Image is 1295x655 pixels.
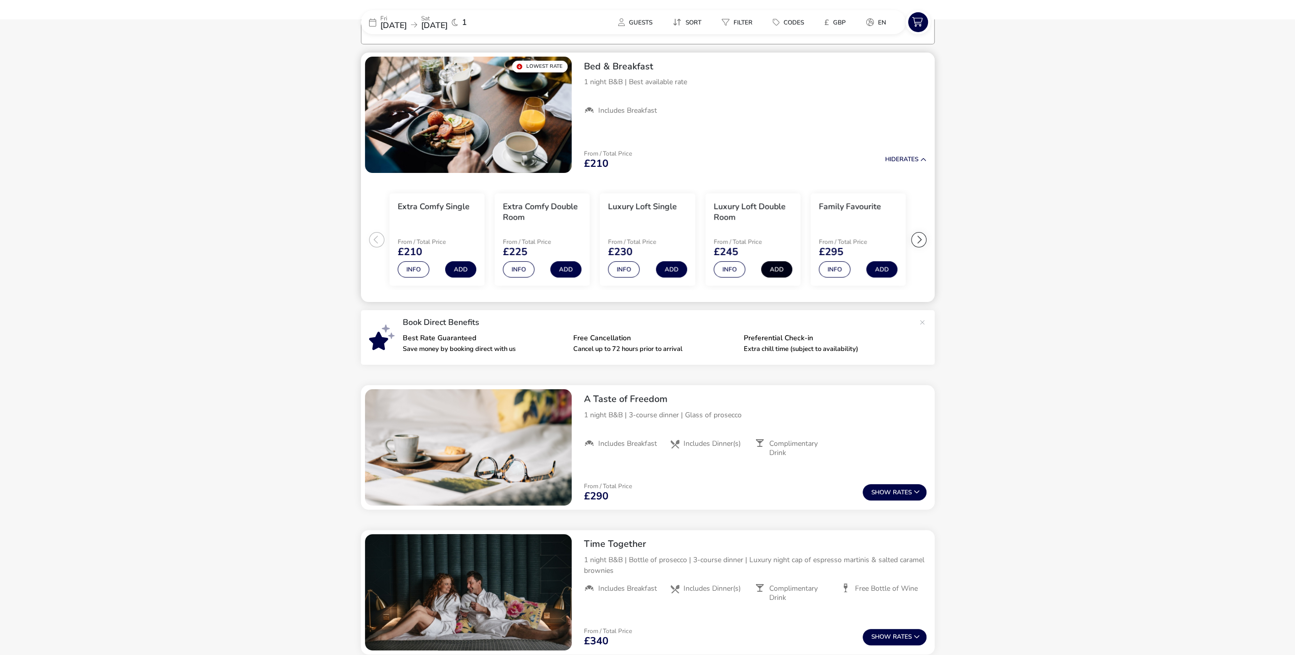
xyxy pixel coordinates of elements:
swiper-slide: 2 / 7 [490,189,595,290]
p: 1 night B&B | Bottle of prosecco | 3-course dinner | Luxury night cap of espresso martinis & salt... [584,555,926,576]
button: Guests [610,15,661,30]
p: Free Cancellation [573,335,736,342]
button: Sort [665,15,710,30]
span: GBP [833,18,846,27]
button: HideRates [885,156,926,163]
swiper-slide: 1 / 7 [384,189,490,290]
div: Time Together1 night B&B | Bottle of prosecco | 3-course dinner | Luxury night cap of espresso ma... [576,530,935,611]
naf-pibe-menu-bar-item: en [858,15,898,30]
p: From / Total Price [584,483,632,489]
p: From / Total Price [608,239,680,245]
h2: Bed & Breakfast [584,61,926,72]
div: A Taste of Freedom1 night B&B | 3-course dinner | Glass of proseccoIncludes BreakfastIncludes Din... [576,385,935,466]
p: From / Total Price [503,239,575,245]
span: £210 [398,247,422,257]
span: en [878,18,886,27]
p: Book Direct Benefits [403,318,914,326]
h3: Extra Comfy Double Room [503,201,581,223]
button: £GBP [816,15,854,30]
button: Add [656,261,687,278]
span: £295 [819,247,843,257]
naf-pibe-menu-bar-item: Filter [714,15,765,30]
p: Save money by booking direct with us [403,346,565,352]
h2: Time Together [584,538,926,550]
p: Fri [380,15,407,21]
span: 1 [462,18,467,27]
span: Complimentary Drink [769,439,833,458]
button: Info [608,261,640,278]
button: Info [819,261,850,278]
p: 1 night B&B | Best available rate [584,77,926,87]
swiper-slide: 4 / 7 [700,189,805,290]
p: Extra chill time (subject to availability) [744,346,906,352]
span: Includes Dinner(s) [683,439,741,448]
button: Add [550,261,581,278]
span: Free Bottle of Wine [855,584,918,593]
button: ShowRates [863,629,926,645]
div: Lowest Rate [512,61,568,72]
h3: Family Favourite [819,201,881,212]
button: Info [398,261,429,278]
div: Bed & Breakfast1 night B&B | Best available rateIncludes Breakfast [576,53,935,124]
span: £245 [714,247,738,257]
span: Includes Dinner(s) [683,584,741,593]
button: Add [866,261,897,278]
p: Sat [421,15,448,21]
p: Best Rate Guaranteed [403,335,565,342]
h3: Luxury Loft Double Room [714,201,792,223]
button: Add [445,261,476,278]
span: £290 [584,491,608,501]
swiper-slide: 6 / 7 [911,189,1016,290]
button: Codes [765,15,812,30]
swiper-slide: 5 / 7 [805,189,911,290]
span: Filter [734,18,752,27]
span: Complimentary Drink [769,584,833,602]
span: Codes [784,18,804,27]
span: £230 [608,247,632,257]
naf-pibe-menu-bar-item: £GBP [816,15,858,30]
p: From / Total Price [398,239,470,245]
div: Fri[DATE]Sat[DATE]1 [361,10,514,34]
span: £340 [584,636,608,646]
swiper-slide: 1 / 1 [365,57,572,173]
p: Cancel up to 72 hours prior to arrival [573,346,736,352]
span: Hide [885,155,899,163]
naf-pibe-menu-bar-item: Guests [610,15,665,30]
span: Includes Breakfast [598,439,657,448]
span: £210 [584,159,608,169]
naf-pibe-menu-bar-item: Codes [765,15,816,30]
button: en [858,15,894,30]
h2: A Taste of Freedom [584,393,926,405]
button: Info [714,261,745,278]
p: Preferential Check-in [744,335,906,342]
i: £ [824,17,829,28]
span: £225 [503,247,527,257]
button: ShowRates [863,484,926,500]
swiper-slide: 1 / 1 [365,534,572,650]
span: Show [871,634,893,640]
swiper-slide: 1 / 1 [365,389,572,506]
span: Includes Breakfast [598,584,657,593]
button: Info [503,261,534,278]
span: Guests [629,18,652,27]
swiper-slide: 3 / 7 [595,189,700,290]
p: From / Total Price [584,150,632,157]
span: Sort [686,18,701,27]
span: [DATE] [421,20,448,31]
p: From / Total Price [714,239,786,245]
h3: Extra Comfy Single [398,201,470,212]
h3: Luxury Loft Single [608,201,677,212]
naf-pibe-menu-bar-item: Sort [665,15,714,30]
p: From / Total Price [819,239,891,245]
button: Add [761,261,792,278]
p: From / Total Price [584,628,632,634]
p: 1 night B&B | 3-course dinner | Glass of prosecco [584,410,926,420]
button: Filter [714,15,761,30]
span: Includes Breakfast [598,106,657,115]
span: [DATE] [380,20,407,31]
span: Show [871,489,893,496]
